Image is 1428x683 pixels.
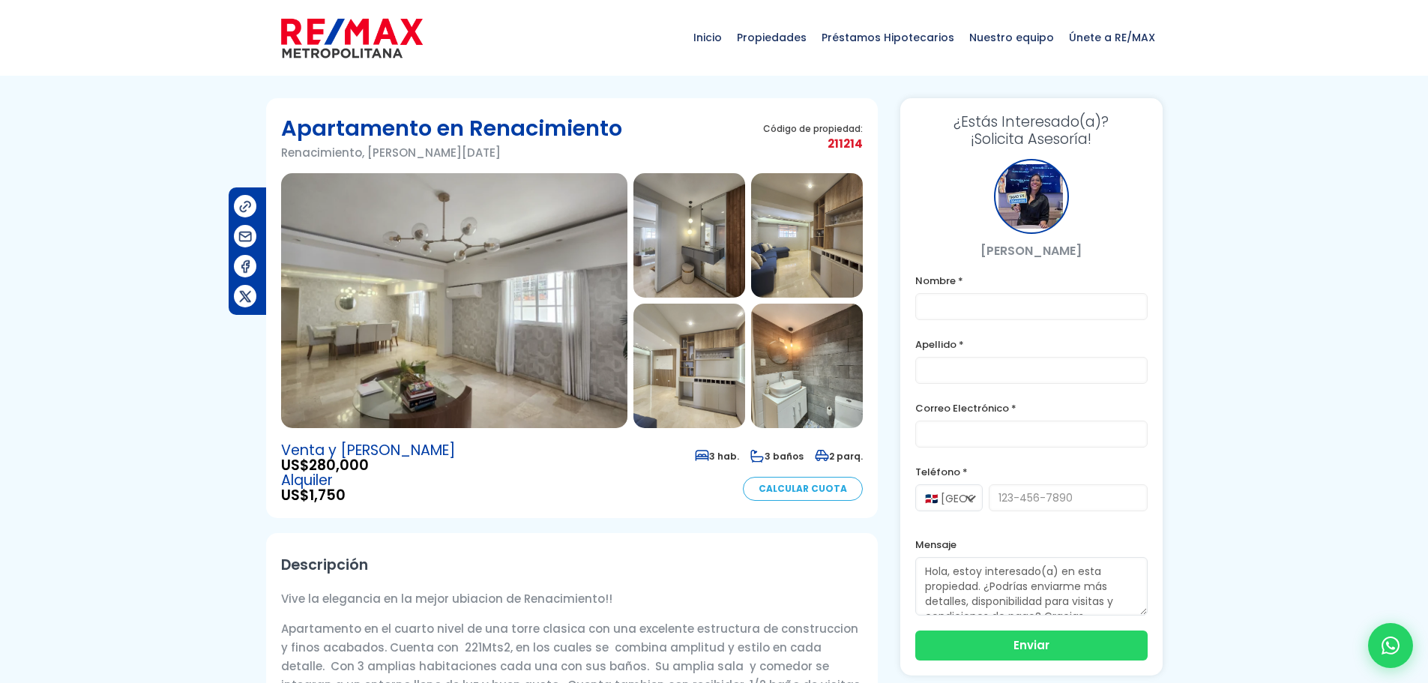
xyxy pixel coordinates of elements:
[281,548,863,582] h2: Descripción
[281,488,455,503] span: US$
[763,134,863,153] span: 211214
[751,173,863,298] img: Apartamento en Renacimiento
[915,271,1148,290] label: Nombre *
[686,15,729,60] span: Inicio
[989,484,1148,511] input: 123-456-7890
[962,15,1061,60] span: Nuestro equipo
[238,229,253,244] img: Compartir
[743,477,863,501] a: Calcular Cuota
[281,16,423,61] img: remax-metropolitana-logo
[815,450,863,463] span: 2 parq.
[915,241,1148,260] p: [PERSON_NAME]
[729,15,814,60] span: Propiedades
[281,113,622,143] h1: Apartamento en Renacimiento
[309,485,346,505] span: 1,750
[281,473,455,488] span: Alquiler
[915,463,1148,481] label: Teléfono *
[309,455,369,475] span: 280,000
[750,450,804,463] span: 3 baños
[751,304,863,428] img: Apartamento en Renacimiento
[763,123,863,134] span: Código de propiedad:
[915,535,1148,554] label: Mensaje
[915,113,1148,148] h3: ¡Solicita Asesoría!
[915,631,1148,661] button: Enviar
[281,143,622,162] p: Renacimiento, [PERSON_NAME][DATE]
[814,15,962,60] span: Préstamos Hipotecarios
[281,589,863,608] p: Vive la elegancia en la mejor ubiacion de Renacimiento!!
[238,259,253,274] img: Compartir
[281,443,455,458] span: Venta y [PERSON_NAME]
[915,335,1148,354] label: Apellido *
[238,289,253,304] img: Compartir
[238,199,253,214] img: Compartir
[633,304,745,428] img: Apartamento en Renacimiento
[695,450,739,463] span: 3 hab.
[915,113,1148,130] span: ¿Estás Interesado(a)?
[915,399,1148,418] label: Correo Electrónico *
[915,557,1148,616] textarea: Hola, estoy interesado(a) en esta propiedad. ¿Podrías enviarme más detalles, disponibilidad para ...
[1061,15,1163,60] span: Únete a RE/MAX
[281,173,627,428] img: Apartamento en Renacimiento
[633,173,745,298] img: Apartamento en Renacimiento
[281,458,455,473] span: US$
[994,159,1069,234] div: PATRICIA LEYBA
